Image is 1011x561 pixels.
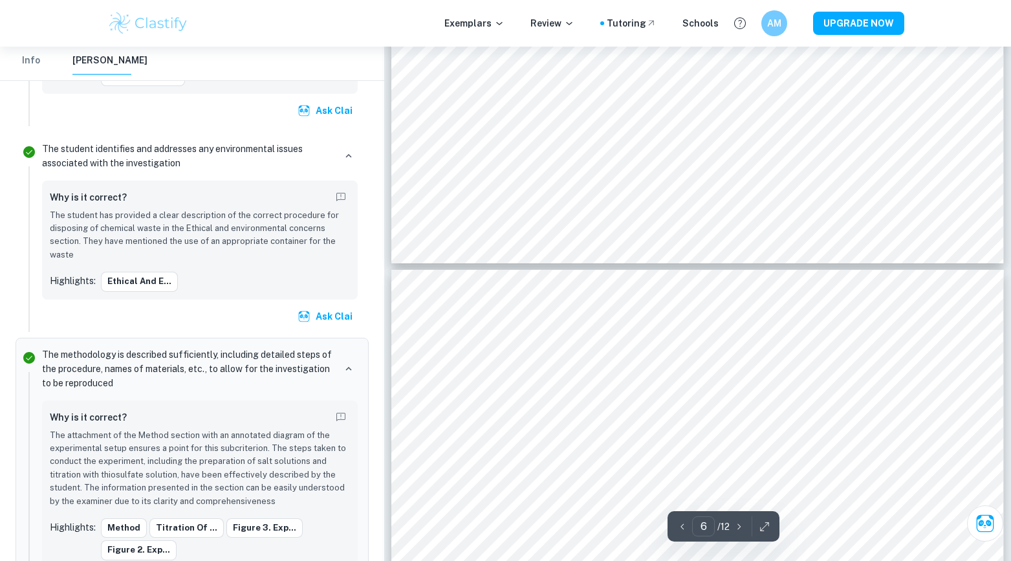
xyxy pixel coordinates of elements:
[766,16,781,30] h6: AM
[50,410,127,424] h6: Why is it correct?
[50,520,96,534] p: Highlights:
[332,188,350,206] button: Report mistake/confusion
[607,16,657,30] a: Tutoring
[332,408,350,426] button: Report mistake/confusion
[42,347,334,390] p: The methodology is described sufficiently, including detailed steps of the procedure, names of ma...
[226,518,303,538] button: Figure 3. Exp...
[295,305,358,328] button: Ask Clai
[21,144,37,160] svg: Correct
[298,310,310,323] img: clai.svg
[101,272,178,291] button: Ethical and e...
[50,190,127,204] h6: Why is it correct?
[295,99,358,122] button: Ask Clai
[101,518,147,538] button: Method
[149,518,224,538] button: Titration of ...
[813,12,904,35] button: UPGRADE NOW
[42,142,334,170] p: The student identifies and addresses any environmental issues associated with the investigation
[967,505,1003,542] button: Ask Clai
[717,520,730,534] p: / 12
[101,540,177,560] button: Figure 2. Exp...
[729,12,751,34] button: Help and Feedback
[444,16,505,30] p: Exemplars
[761,10,787,36] button: AM
[72,47,147,75] button: [PERSON_NAME]
[682,16,719,30] a: Schools
[50,209,350,262] p: The student has provided a clear description of the correct procedure for disposing of chemical w...
[50,274,96,288] p: Highlights:
[21,350,37,366] svg: Correct
[298,104,310,117] img: clai.svg
[530,16,574,30] p: Review
[16,47,47,75] button: Info
[50,429,350,509] p: The attachment of the Method section with an annotated diagram of the experimental setup ensures ...
[107,10,190,36] img: Clastify logo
